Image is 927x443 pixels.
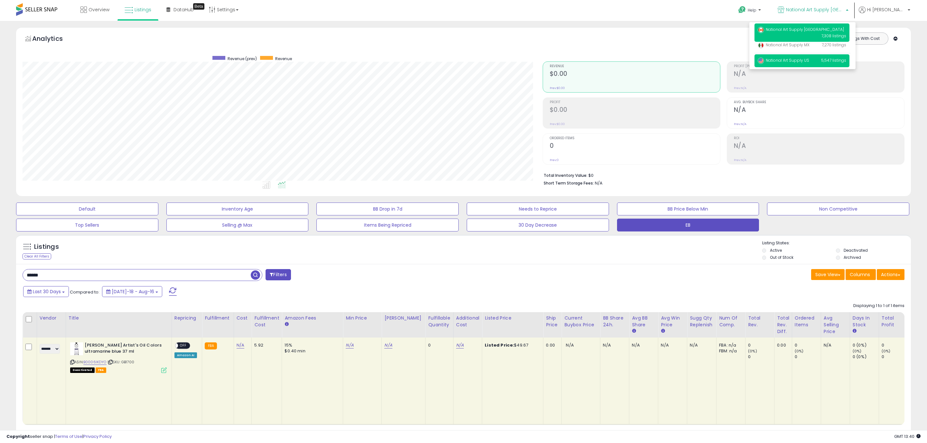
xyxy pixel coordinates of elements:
[550,65,720,68] span: Revenue
[316,203,459,215] button: BB Drop in 7d
[748,315,772,328] div: Total Rev.
[734,70,904,79] h2: N/A
[838,34,886,43] button: Listings With Cost
[777,315,789,335] div: Total Rev. Diff.
[135,6,151,13] span: Listings
[33,288,61,295] span: Last 30 Days
[882,315,905,328] div: Total Profit
[550,142,720,151] h2: 0
[16,203,158,215] button: Default
[821,58,846,63] span: 5,547 listings
[34,242,59,251] h5: Listings
[166,219,309,231] button: Selling @ Max
[174,315,199,321] div: Repricing
[550,158,559,162] small: Prev: 0
[762,240,911,246] p: Listing States:
[748,7,756,13] span: Help
[719,348,740,354] div: FBM: n/a
[795,354,821,360] div: 0
[254,342,277,348] div: 5.92
[822,42,846,48] span: 7,270 listings
[316,219,459,231] button: Items Being Repriced
[40,315,63,321] div: Vendor
[877,269,904,280] button: Actions
[83,359,107,365] a: B0006IKDYO
[285,342,338,348] div: 15%
[550,86,565,90] small: Prev: $0.00
[550,137,720,140] span: Ordered Items
[550,70,720,79] h2: $0.00
[69,315,169,321] div: Title
[174,352,197,358] div: Amazon AI
[85,342,163,356] b: [PERSON_NAME] Artist's Oil Colors ultramarine blue 37 ml
[456,315,480,328] div: Additional Cost
[821,33,846,39] span: 7,308 listings
[795,342,821,348] div: 0
[853,328,857,334] small: Days In Stock.
[485,342,538,348] div: $49.67
[859,6,910,21] a: Hi [PERSON_NAME]
[850,271,870,278] span: Columns
[734,65,904,68] span: Profit [PERSON_NAME]
[734,122,746,126] small: Prev: N/A
[16,219,158,231] button: Top Sellers
[824,342,845,348] div: N/A
[485,315,540,321] div: Listed Price
[467,203,609,215] button: Needs to Reprice
[6,433,30,439] strong: Copyright
[777,342,787,348] div: 0.00
[719,315,743,328] div: Num of Comp.
[661,315,684,328] div: Avg Win Price
[70,289,99,295] span: Compared to:
[384,315,423,321] div: [PERSON_NAME]
[603,315,626,328] div: BB Share 24h.
[564,315,597,328] div: Current Buybox Price
[550,101,720,104] span: Profit
[237,315,249,321] div: Cost
[795,348,804,354] small: (0%)
[544,180,594,186] b: Short Term Storage Fees:
[428,315,450,328] div: Fulfillable Quantity
[844,248,868,253] label: Deactivated
[786,6,844,13] span: National Art Supply [GEOGRAPHIC_DATA]
[55,433,82,439] a: Terms of Use
[544,171,900,179] li: $0
[205,315,231,321] div: Fulfillment
[795,315,818,328] div: Ordered Items
[544,173,587,178] b: Total Inventory Value:
[83,433,112,439] a: Privacy Policy
[550,106,720,115] h2: $0.00
[734,106,904,115] h2: N/A
[178,343,188,348] span: OFF
[882,354,908,360] div: 0
[6,434,112,440] div: seller snap | |
[384,342,392,348] a: N/A
[285,348,338,354] div: $0.40 min
[882,342,908,348] div: 0
[166,203,309,215] button: Inventory Age
[748,342,774,348] div: 0
[205,342,217,349] small: FBA
[758,58,809,63] span: National Art Supply US
[346,315,379,321] div: Min Price
[811,269,845,280] button: Save View
[237,342,244,348] a: N/A
[734,137,904,140] span: ROI
[112,288,154,295] span: [DATE]-18 - Aug-16
[70,342,83,355] img: 31F5GsxQjnL._SL40_.jpg
[690,342,711,348] div: N/A
[632,342,653,348] div: N/A
[767,203,909,215] button: Non Competitive
[734,158,746,162] small: Prev: N/A
[266,269,291,280] button: Filters
[595,180,603,186] span: N/A
[758,42,810,48] span: National Art Supply MX
[428,342,448,348] div: 0
[37,312,66,338] th: CSV column name: cust_attr_2_Vendor
[546,315,559,328] div: Ship Price
[89,6,109,13] span: Overview
[758,58,764,64] img: usa.png
[734,142,904,151] h2: N/A
[867,6,906,13] span: Hi [PERSON_NAME]
[485,342,514,348] b: Listed Price:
